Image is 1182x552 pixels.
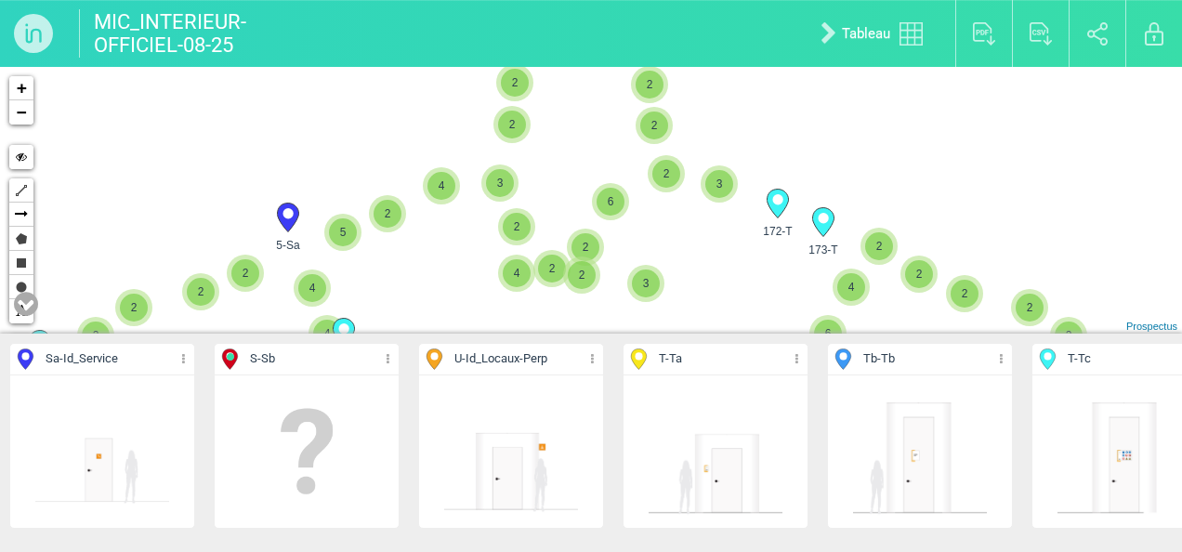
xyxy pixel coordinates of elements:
span: 2 [640,112,668,139]
img: locked.svg [1145,22,1163,46]
a: Prospectus [1126,321,1177,332]
span: 2 [571,233,599,261]
span: 2 [568,261,596,289]
span: 2 [120,294,148,322]
span: 2 [498,111,526,138]
span: 2 [82,322,110,349]
span: 2 [652,160,680,188]
span: 5-Sa [264,237,312,254]
span: U - Id_Locaux-Perp [454,350,547,368]
span: 172-T [754,223,802,240]
img: 113736760203.png [33,383,171,520]
img: 114826134325.png [442,383,580,520]
span: 4 [298,274,326,302]
img: 070754392476.png [851,383,989,520]
img: 070754392477.png [647,383,784,520]
img: share.svg [1087,22,1109,46]
span: 2 [187,278,215,306]
span: 2 [951,280,978,308]
p: MIC_INTERIEUR-OFFICIEL-08-25 [79,9,265,58]
span: 173-T [799,242,847,258]
span: 2 [636,71,663,99]
span: 3 [632,269,660,297]
span: 2 [501,69,529,97]
a: Rectangle [9,251,33,275]
span: 3 [486,169,514,197]
span: 2 [503,213,531,241]
a: Polyline [9,178,33,203]
a: Polygon [9,227,33,251]
img: tableau.svg [900,22,923,46]
span: Sa - Id_Service [46,350,118,368]
span: 4 [503,259,531,287]
span: 5 [329,218,357,246]
span: 2 [1055,322,1083,349]
a: Tableau [807,4,946,63]
span: 2 [905,260,933,288]
a: Arrow [9,203,33,227]
span: 6 [597,188,624,216]
span: T - Tc [1068,350,1091,368]
span: 2 [538,255,566,283]
a: Zoom avant [9,76,33,100]
span: 2 [1016,294,1044,322]
span: 3 [705,170,733,198]
span: 4 [837,273,865,301]
span: 4 [427,172,455,200]
span: 2 [231,259,259,287]
font: Tableau [842,24,890,44]
img: empty.png [238,383,375,520]
span: T - Ta [659,350,682,368]
img: export_csv.svg [1030,22,1053,46]
a: Circle [9,275,33,299]
img: export_pdf.svg [973,22,996,46]
span: Tb - Tb [863,350,895,368]
span: 2 [865,232,893,260]
a: Zoom arrière [9,100,33,125]
span: 2 [374,200,401,228]
span: 6 [814,320,842,348]
span: 4 [313,320,341,348]
span: S - Sb [250,350,275,368]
